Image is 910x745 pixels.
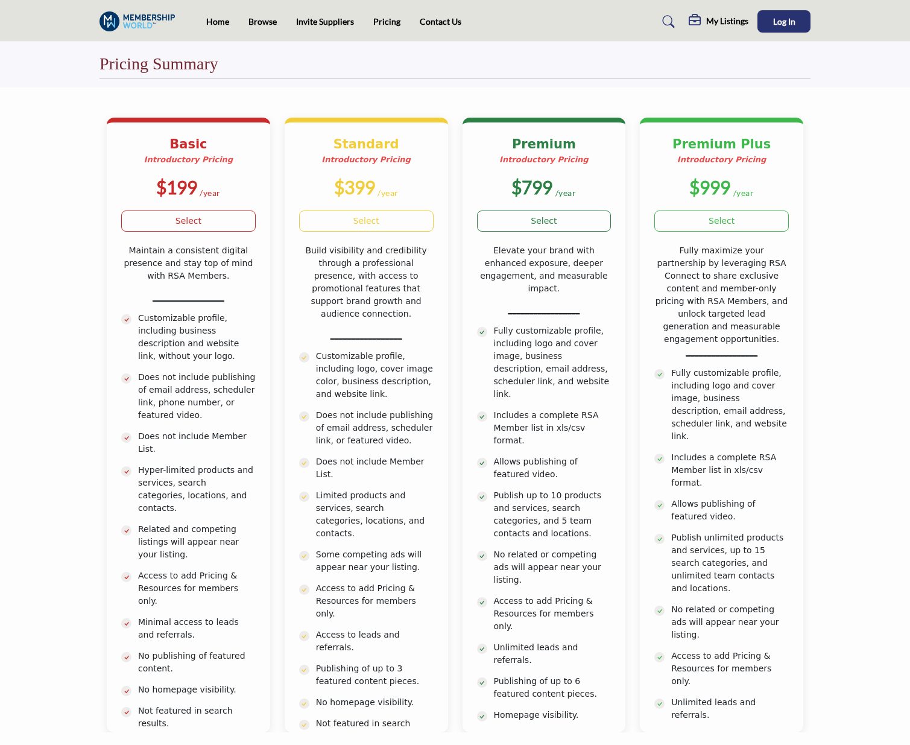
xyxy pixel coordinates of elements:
button: Log In [757,10,810,33]
strong: Introductory Pricing [321,155,411,164]
p: Access to add Pricing & Resources for members only. [316,582,434,620]
p: Build visibility and credibility through a professional presence, with access to promotional feat... [299,244,434,320]
p: Limited products and services, search categories, locations, and contacts. [316,489,434,540]
a: Invite Suppliers [296,16,354,27]
a: Select [299,211,434,232]
a: Select [477,211,611,232]
p: Does not include publishing of email address, scheduler link, phone number, or featured video. [138,371,256,422]
p: No related or competing ads will appear near your listing. [494,548,611,586]
p: Does not include Member List. [316,455,434,481]
u: _________________ [686,347,757,357]
p: Does not include publishing of email address, scheduler link, or featured video. [316,409,434,447]
b: Premium [512,137,576,151]
p: Elevate your brand with enhanced exposure, deeper engagement, and measurable impact. [477,244,611,295]
u: _________________ [508,305,580,314]
b: Standard [333,137,399,151]
p: Minimal access to leads and referrals. [138,616,256,641]
p: Access to leads and referrals. [316,629,434,654]
b: Premium Plus [672,137,771,151]
sub: /year [378,188,399,198]
sub: /year [733,188,754,198]
a: Select [121,211,256,232]
p: Homepage visibility. [494,709,611,721]
b: $999 [689,176,730,198]
p: No publishing of featured content. [138,650,256,675]
b: Basic [169,137,207,151]
span: Log In [773,16,795,27]
a: Browse [248,16,277,27]
b: $399 [334,176,375,198]
p: Some competing ads will appear near your listing. [316,548,434,574]
p: Related and competing listings will appear near your listing. [138,523,256,561]
p: Hyper-limited products and services, search categories, locations, and contacts. [138,464,256,515]
p: Publishing of up to 3 featured content pieces. [316,662,434,688]
u: _________________ [330,330,402,340]
b: $799 [511,176,552,198]
p: Fully maximize your partnership by leveraging RSA Connect to share exclusive content and member-o... [654,244,789,358]
strong: Introductory Pricing [144,155,233,164]
strong: Introductory Pricing [677,155,766,164]
p: Publish up to 10 products and services, search categories, and 5 team contacts and locations. [494,489,611,540]
p: Unlimited leads and referrals. [671,696,789,721]
p: Includes a complete RSA Member list in xls/csv format. [494,409,611,447]
u: _________________ [153,292,224,302]
p: Fully customizable profile, including logo and cover image, business description, email address, ... [494,325,611,401]
strong: Introductory Pricing [499,155,589,164]
p: Publishing of up to 6 featured content pieces. [494,675,611,700]
p: Customizable profile, including business description and website link, without your logo. [138,312,256,363]
a: Contact Us [420,16,461,27]
div: My Listings [689,14,748,29]
a: Select [654,211,789,232]
p: Maintain a consistent digital presence and stay top of mind with RSA Members. [121,244,256,282]
p: No homepage visibility. [138,683,256,696]
img: Site Logo [100,11,181,31]
p: Allows publishing of featured video. [494,455,611,481]
p: Access to add Pricing & Resources for members only. [138,569,256,607]
p: No homepage visibility. [316,696,434,709]
p: Not featured in search results. [316,717,434,743]
p: Access to add Pricing & Resources for members only. [671,650,789,688]
p: Allows publishing of featured video. [671,498,789,523]
p: Includes a complete RSA Member list in xls/csv format. [671,451,789,489]
p: Unlimited leads and referrals. [494,641,611,667]
p: Fully customizable profile, including logo and cover image, business description, email address, ... [671,367,789,443]
p: Not featured in search results. [138,705,256,730]
a: Pricing [373,16,400,27]
p: Publish unlimited products and services, up to 15 search categories, and unlimited team contacts ... [671,531,789,595]
h2: Pricing Summary [100,54,218,74]
sub: /year [200,188,221,198]
a: Home [206,16,229,27]
sub: /year [555,188,577,198]
p: No related or competing ads will appear near your listing. [671,603,789,641]
p: Does not include Member List. [138,430,256,455]
p: Access to add Pricing & Resources for members only. [494,595,611,633]
p: Featured in search results. [494,730,611,743]
p: Customizable profile, including logo, cover image color, business description, and website link. [316,350,434,401]
a: Search [651,12,683,31]
b: $199 [156,176,197,198]
h5: My Listings [706,16,748,27]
